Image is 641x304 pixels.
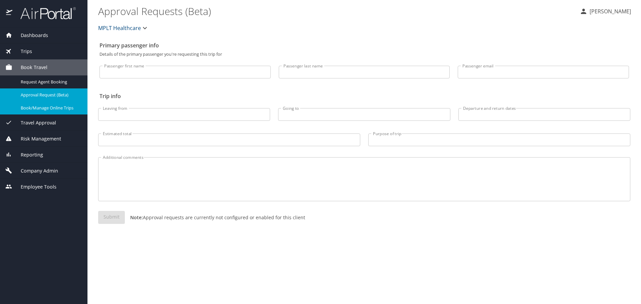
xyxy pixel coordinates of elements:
strong: Note: [130,214,143,221]
span: Dashboards [12,32,48,39]
span: Company Admin [12,167,58,175]
span: Request Agent Booking [21,79,79,85]
p: Approval requests are currently not configured or enabled for this client [125,214,305,221]
img: airportal-logo.png [13,7,76,20]
span: Reporting [12,151,43,159]
button: [PERSON_NAME] [577,5,634,17]
span: Approval Request (Beta) [21,92,79,98]
span: Travel Approval [12,119,56,126]
span: Trips [12,48,32,55]
img: icon-airportal.png [6,7,13,20]
button: MPLT Healthcare [95,21,152,35]
span: MPLT Healthcare [98,23,141,33]
span: Book/Manage Online Trips [21,105,79,111]
span: Book Travel [12,64,47,71]
p: Details of the primary passenger you're requesting this trip for [99,52,629,56]
h2: Primary passenger info [99,40,629,51]
span: Employee Tools [12,183,56,191]
h1: Approval Requests (Beta) [98,1,574,21]
h2: Trip info [99,91,629,101]
p: [PERSON_NAME] [588,7,631,15]
span: Risk Management [12,135,61,142]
